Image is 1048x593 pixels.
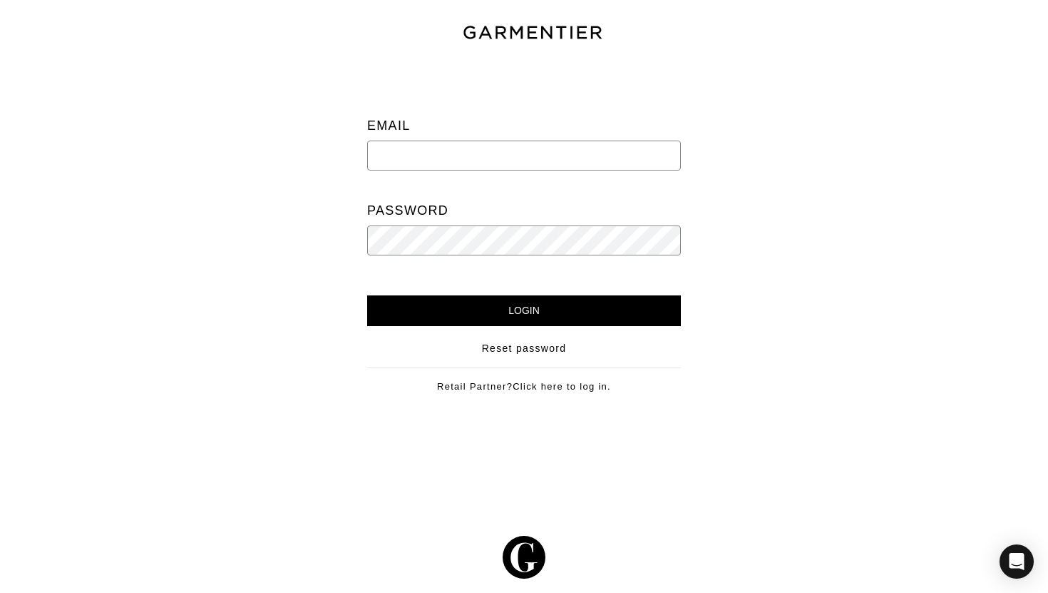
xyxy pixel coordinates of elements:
label: Password [367,196,448,225]
a: Click here to log in. [513,381,611,392]
img: g-602364139e5867ba59c769ce4266a9601a3871a1516a6a4c3533f4bc45e69684.svg [503,536,545,579]
a: Reset password [482,341,567,356]
label: Email [367,111,411,141]
div: Retail Partner? [367,368,681,394]
div: Open Intercom Messenger [1000,544,1034,579]
img: garmentier-text-8466448e28d500cc52b900a8b1ac6a0b4c9bd52e9933ba870cc531a186b44329.png [461,24,604,42]
input: Login [367,295,681,326]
